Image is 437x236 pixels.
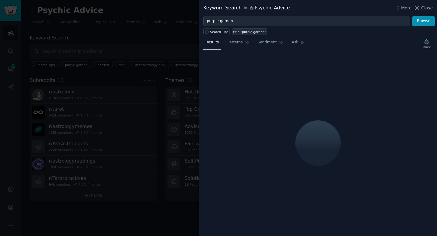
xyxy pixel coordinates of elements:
[421,5,433,11] span: Close
[233,30,266,34] div: title:"purple garden"
[395,5,412,11] button: More
[244,5,247,11] span: in
[414,5,433,11] button: Close
[225,38,251,50] a: Patterns
[290,38,307,50] a: Ask
[258,40,277,45] span: Sentiment
[205,40,219,45] span: Results
[203,28,230,35] button: Search Tips
[210,30,229,34] span: Search Tips
[292,40,298,45] span: Ask
[412,16,435,26] button: Browse
[401,5,412,11] span: More
[203,38,221,50] a: Results
[227,40,242,45] span: Patterns
[203,4,290,12] div: Keyword Search Psychic Advice
[256,38,285,50] a: Sentiment
[203,16,410,26] input: Try a keyword related to your business
[232,28,267,35] a: title:"purple garden"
